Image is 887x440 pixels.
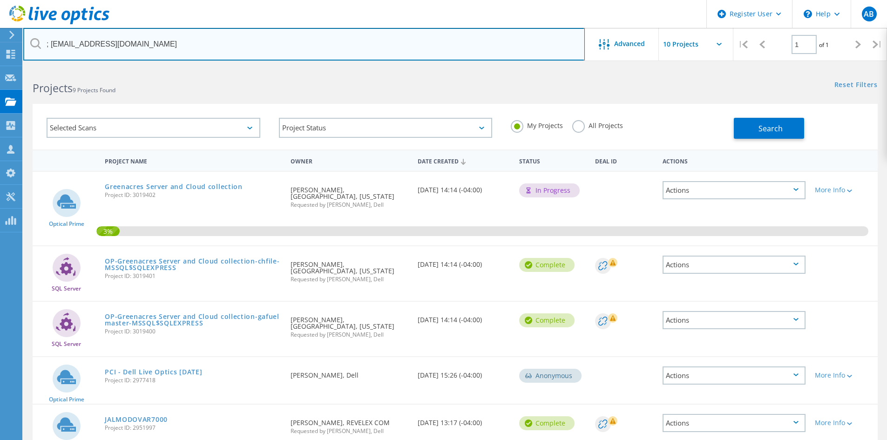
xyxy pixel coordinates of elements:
div: More Info [815,420,873,426]
span: AB [864,10,874,18]
div: Actions [663,256,806,274]
span: Project ID: 2977418 [105,378,281,383]
span: Project ID: 3019402 [105,192,281,198]
div: Deal Id [590,152,658,169]
div: | [733,28,752,61]
div: Complete [519,258,575,272]
span: SQL Server [52,341,81,347]
div: [DATE] 15:26 (-04:00) [413,357,515,388]
div: [PERSON_NAME], [GEOGRAPHIC_DATA], [US_STATE] [286,172,413,217]
span: 9 Projects Found [73,86,115,94]
div: [PERSON_NAME], Dell [286,357,413,388]
a: Live Optics Dashboard [9,20,109,26]
div: [PERSON_NAME], [GEOGRAPHIC_DATA], [US_STATE] [286,302,413,347]
a: Greenacres Server and Cloud collection [105,183,243,190]
div: Project Name [100,152,286,169]
input: Search projects by name, owner, ID, company, etc [23,28,585,61]
span: Requested by [PERSON_NAME], Dell [291,332,408,338]
div: [DATE] 14:14 (-04:00) [413,172,515,203]
div: [PERSON_NAME], [GEOGRAPHIC_DATA], [US_STATE] [286,246,413,291]
span: Advanced [614,41,645,47]
span: Requested by [PERSON_NAME], Dell [291,202,408,208]
a: OP-Greenacres Server and Cloud collection-gafuelmaster-MSSQL$SQLEXPRESS [105,313,281,326]
b: Projects [33,81,73,95]
div: Date Created [413,152,515,169]
div: Complete [519,416,575,430]
span: Optical Prime [49,397,84,402]
div: More Info [815,372,873,379]
div: | [868,28,887,61]
div: Project Status [279,118,493,138]
div: Actions [658,152,810,169]
span: 3% [96,226,120,235]
div: Selected Scans [47,118,260,138]
div: Actions [663,366,806,385]
span: Project ID: 3019401 [105,273,281,279]
button: Search [734,118,804,139]
label: My Projects [511,120,563,129]
div: Actions [663,311,806,329]
a: JALMODOVAR7000 [105,416,168,423]
div: Status [515,152,590,169]
span: Search [758,123,783,134]
div: Actions [663,181,806,199]
span: of 1 [819,41,829,49]
span: Project ID: 2951997 [105,425,281,431]
span: Project ID: 3019400 [105,329,281,334]
a: PCI - Dell Live Optics [DATE] [105,369,202,375]
span: Requested by [PERSON_NAME], Dell [291,428,408,434]
div: Anonymous [519,369,582,383]
label: All Projects [572,120,623,129]
span: SQL Server [52,286,81,291]
div: More Info [815,187,873,193]
div: [DATE] 14:14 (-04:00) [413,302,515,332]
div: Complete [519,313,575,327]
span: Requested by [PERSON_NAME], Dell [291,277,408,282]
span: Optical Prime [49,221,84,227]
a: Reset Filters [834,81,878,89]
div: [DATE] 13:17 (-04:00) [413,405,515,435]
div: [DATE] 14:14 (-04:00) [413,246,515,277]
a: OP-Greenacres Server and Cloud collection-chfile-MSSQL$SQLEXPRESS [105,258,281,271]
div: Actions [663,414,806,432]
svg: \n [804,10,812,18]
div: In Progress [519,183,580,197]
div: Owner [286,152,413,169]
